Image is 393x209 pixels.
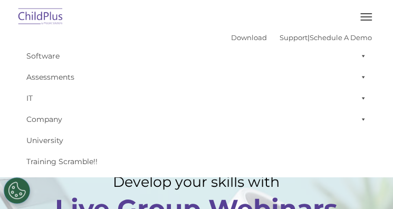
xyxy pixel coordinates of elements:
[21,151,372,172] a: Training Scramble!!
[21,130,372,151] a: University
[310,33,372,42] a: Schedule A Demo
[169,61,201,69] span: Last name
[221,95,393,209] iframe: Chat Widget
[280,33,308,42] a: Support
[231,33,267,42] a: Download
[21,88,372,109] a: IT
[231,33,372,42] font: |
[4,177,30,204] button: Cookies Settings
[21,66,372,88] a: Assessments
[21,109,372,130] a: Company
[169,104,214,112] span: Phone number
[16,5,65,30] img: ChildPlus by Procare Solutions
[54,174,339,191] rs-layer: Develop your skills with
[21,45,372,66] a: Software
